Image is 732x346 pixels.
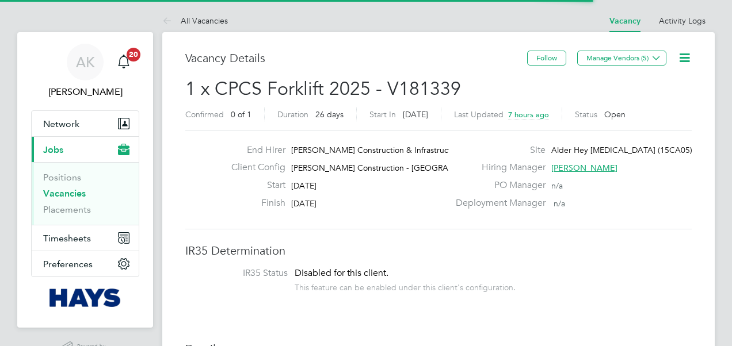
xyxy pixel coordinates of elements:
[222,179,285,191] label: Start
[449,179,546,191] label: PO Manager
[32,111,139,136] button: Network
[291,180,317,191] span: [DATE]
[185,78,461,100] span: 1 x CPCS Forklift 2025 - V181339
[315,109,344,120] span: 26 days
[31,85,139,99] span: Amelia Kelly
[43,259,93,270] span: Preferences
[43,172,81,183] a: Positions
[32,225,139,251] button: Timesheets
[577,51,666,66] button: Manage Vendors (5)
[508,110,549,120] span: 7 hours ago
[231,109,251,120] span: 0 of 1
[17,32,153,328] nav: Main navigation
[43,118,79,129] span: Network
[291,163,494,173] span: [PERSON_NAME] Construction - [GEOGRAPHIC_DATA]
[222,197,285,209] label: Finish
[554,198,565,209] span: n/a
[32,251,139,276] button: Preferences
[185,243,692,258] h3: IR35 Determination
[43,144,63,155] span: Jobs
[454,109,504,120] label: Last Updated
[291,198,317,209] span: [DATE]
[295,267,388,279] span: Disabled for this client.
[369,109,396,120] label: Start In
[449,162,546,174] label: Hiring Manager
[551,145,692,155] span: Alder Hey [MEDICAL_DATA] (15CA05)
[222,144,285,156] label: End Hirer
[31,289,139,307] a: Go to home page
[197,267,288,279] label: IR35 Status
[551,163,617,173] span: [PERSON_NAME]
[185,109,224,120] label: Confirmed
[291,145,459,155] span: [PERSON_NAME] Construction & Infrastruct…
[43,188,86,199] a: Vacancies
[222,162,285,174] label: Client Config
[32,162,139,225] div: Jobs
[43,233,91,244] span: Timesheets
[449,144,546,156] label: Site
[43,204,91,215] a: Placements
[49,289,121,307] img: hays-logo-retina.png
[277,109,308,120] label: Duration
[127,48,140,61] span: 20
[403,109,428,120] span: [DATE]
[32,137,139,162] button: Jobs
[449,197,546,209] label: Deployment Manager
[185,51,527,66] h3: Vacancy Details
[527,51,566,66] button: Follow
[609,16,640,26] a: Vacancy
[31,44,139,99] a: AK[PERSON_NAME]
[112,44,135,80] a: 20
[604,109,626,120] span: Open
[162,16,228,26] a: All Vacancies
[575,109,597,120] label: Status
[659,16,706,26] a: Activity Logs
[551,180,563,191] span: n/a
[295,279,516,293] div: This feature can be enabled under this client's configuration.
[76,55,95,70] span: AK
